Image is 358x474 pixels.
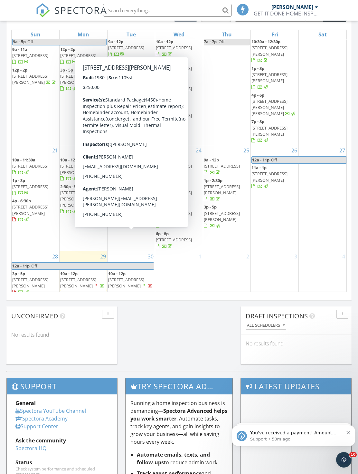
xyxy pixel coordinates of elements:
[271,4,313,10] div: [PERSON_NAME]
[12,67,27,73] span: 12p - 2p
[156,230,202,250] a: 6p - 8p [STREET_ADDRESS]
[51,145,59,156] a: Go to September 21, 2025
[156,39,173,44] span: 10a - 12p
[130,399,227,446] p: Running a home inspection business is demanding— . Automate tasks, track key agents, and gain ins...
[15,437,108,444] div: Ask the community
[7,378,117,394] h3: Support
[107,27,155,145] td: Go to September 16, 2025
[15,445,46,452] a: Spectora HQ
[12,198,31,204] span: 4p - 6:30p
[204,39,217,44] span: 7a - 7p
[156,237,192,243] span: [STREET_ADDRESS]
[251,118,298,144] a: 7p - 8p [STREET_ADDRESS][PERSON_NAME]
[108,80,127,85] span: 7p - 7:30p
[54,3,107,17] span: SPECTORA
[99,251,107,262] a: Go to September 29, 2025
[15,423,58,430] a: Support Center
[60,290,107,311] a: 1p - 3p
[108,271,153,289] a: 10a - 12p [STREET_ADDRESS][PERSON_NAME]
[60,183,107,216] a: 2:30p - 5p [STREET_ADDRESS][PERSON_NAME][PERSON_NAME]
[251,119,264,124] span: 7p - 8p
[219,39,225,44] span: Off
[252,157,270,163] span: 12a - 11p
[15,459,108,466] div: Status
[12,198,48,222] a: 4p - 6:30p [STREET_ADDRESS][PERSON_NAME]
[247,323,285,328] div: All schedulers
[156,112,192,118] span: [STREET_ADDRESS]
[156,184,177,189] span: 12:30p - 2p
[204,210,240,222] span: [STREET_ADDRESS][PERSON_NAME]
[60,46,107,66] a: 12p - 2p [STREET_ADDRESS]
[251,145,299,251] td: Go to September 26, 2025
[156,156,202,183] a: 10a - 12p [STREET_ADDRESS][PERSON_NAME]
[60,277,96,289] span: [STREET_ADDRESS][PERSON_NAME]
[204,204,240,228] a: 3p - 5p [STREET_ADDRESS][PERSON_NAME]
[108,165,144,189] a: 2p - 4p [STREET_ADDRESS][PERSON_NAME]
[60,163,96,175] span: [STREET_ADDRESS][PERSON_NAME]
[254,10,318,17] div: GET IT DONE HOME INSPECTIONS
[108,198,144,203] span: [STREET_ADDRESS]
[12,204,48,216] span: [STREET_ADDRESS][PERSON_NAME]
[108,86,144,92] span: [STREET_ADDRESS]
[108,171,144,183] span: [STREET_ADDRESS][PERSON_NAME]
[12,263,30,269] span: 12a - 11p
[204,184,240,196] span: [STREET_ADDRESS][PERSON_NAME]
[204,157,219,163] span: 9a - 12p
[12,67,57,85] a: 12p - 2p [STREET_ADDRESS][PERSON_NAME]
[251,45,287,57] span: [STREET_ADDRESS][PERSON_NAME]
[108,39,144,57] a: 9a - 12p [STREET_ADDRESS]
[156,204,169,210] span: 3p - 5p
[156,203,202,230] a: 3p - 5p [STREET_ADDRESS][PERSON_NAME]
[130,407,227,422] strong: Spectora Advanced helps you work smarter
[156,190,192,196] span: [STREET_ADDRESS]
[108,191,133,197] span: 5:30p - 7:30p
[36,3,50,17] img: The Best Home Inspection Software - Spectora
[251,125,287,137] span: [STREET_ADDRESS][PERSON_NAME]
[194,145,203,156] a: Go to September 24, 2025
[146,251,155,262] a: Go to September 30, 2025
[60,157,96,181] a: 10a - 12p [STREET_ADDRESS][PERSON_NAME]
[156,184,192,202] a: 12:30p - 2p [STREET_ADDRESS]
[12,73,48,85] span: [STREET_ADDRESS][PERSON_NAME]
[156,157,192,181] a: 10a - 12p [STREET_ADDRESS][PERSON_NAME]
[60,145,108,251] td: Go to September 22, 2025
[15,400,36,407] strong: General
[156,80,174,85] span: 4p - 5:30p
[51,251,59,262] a: Go to September 28, 2025
[60,291,73,297] span: 1p - 3p
[271,157,277,163] span: Off
[197,251,203,262] a: Go to October 1, 2025
[156,157,173,163] span: 10a - 12p
[15,415,68,422] a: Spectora Academy
[156,183,202,203] a: 12:30p - 2p [STREET_ADDRESS]
[60,251,108,338] td: Go to September 29, 2025
[12,271,25,276] span: 3p - 5p
[156,106,174,112] span: 7:30p - 9p
[60,67,73,73] span: 3p - 5p
[107,145,155,251] td: Go to September 23, 2025
[12,184,48,189] span: [STREET_ADDRESS]
[203,27,251,145] td: Go to September 18, 2025
[156,163,192,175] span: [STREET_ADDRESS][PERSON_NAME]
[60,190,96,208] span: [STREET_ADDRESS][PERSON_NAME][PERSON_NAME]
[203,251,251,338] td: Go to October 2, 2025
[251,38,298,64] a: 10:30a - 12:30p [STREET_ADDRESS][PERSON_NAME]
[156,59,169,65] span: 1p - 3p
[12,27,60,145] td: Go to September 14, 2025
[108,165,121,170] span: 2p - 4p
[11,312,58,320] span: Unconfirmed
[108,290,155,317] a: 1p - 2p
[27,39,33,44] span: Off
[156,106,202,126] a: 7:30p - 9p [STREET_ADDRESS]
[108,270,155,290] a: 10a - 12p [STREET_ADDRESS][PERSON_NAME]
[251,98,287,116] span: [STREET_ADDRESS][PERSON_NAME][PERSON_NAME]
[251,92,296,117] a: 4p - 6p [STREET_ADDRESS][PERSON_NAME][PERSON_NAME]
[156,80,192,104] a: 4p - 5:30p [STREET_ADDRESS][PERSON_NAME]
[270,30,279,39] a: Friday
[108,59,127,65] span: 3p - 3:30p
[60,156,107,183] a: 10a - 12p [STREET_ADDRESS][PERSON_NAME]
[108,79,155,99] a: 7p - 7:30p [STREET_ADDRESS]
[298,145,346,251] td: Go to September 27, 2025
